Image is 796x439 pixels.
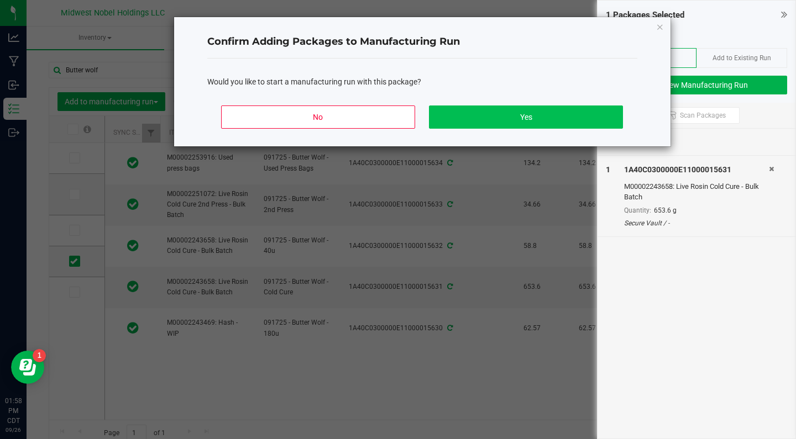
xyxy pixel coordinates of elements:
[429,105,622,129] button: Yes
[207,76,637,88] div: Would you like to start a manufacturing run with this package?
[207,35,637,49] h4: Confirm Adding Packages to Manufacturing Run
[656,20,664,33] button: Close
[33,349,46,362] iframe: Resource center unread badge
[221,105,415,129] button: No
[11,351,44,384] iframe: Resource center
